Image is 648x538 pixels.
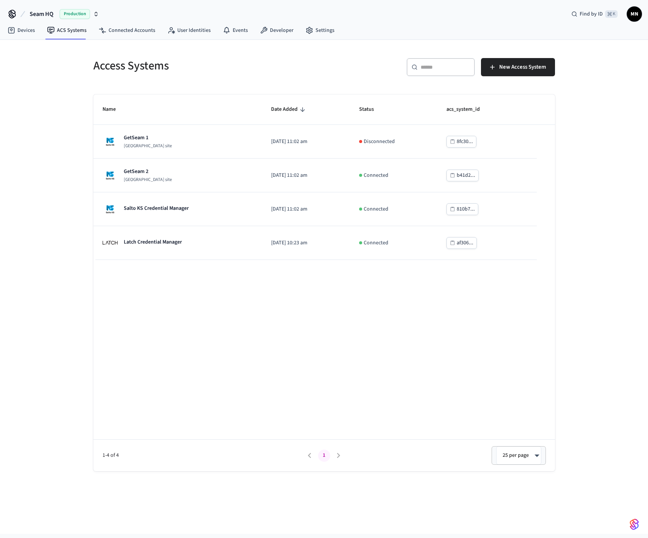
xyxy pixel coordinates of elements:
div: af306... [457,238,473,248]
p: [DATE] 11:02 am [271,171,341,179]
p: GetSeam 2 [124,168,172,175]
p: Connected [364,239,388,247]
img: Latch Building Logo [102,235,118,250]
table: sticky table [93,94,555,260]
span: Production [60,9,90,19]
a: Developer [254,24,300,37]
div: 810b7... [457,205,475,214]
button: af306... [446,237,477,249]
a: Devices [2,24,41,37]
p: [DATE] 11:02 am [271,138,341,146]
span: New Access System [499,62,546,72]
p: Connected [364,205,388,213]
p: Disconnected [364,138,395,146]
p: [GEOGRAPHIC_DATA] site [124,177,172,183]
img: Salto KS site Logo [102,201,118,217]
div: Find by ID⌘ K [565,7,624,21]
a: Events [217,24,254,37]
img: Salto KS site Logo [102,168,118,183]
button: 810b7... [446,203,478,215]
a: Connected Accounts [93,24,161,37]
p: Salto KS Credential Manager [124,205,189,212]
button: MN [627,6,642,22]
a: Settings [300,24,341,37]
h5: Access Systems [93,58,320,74]
img: Salto KS site Logo [102,134,118,149]
span: acs_system_id [446,104,490,115]
p: [DATE] 11:02 am [271,205,341,213]
p: [GEOGRAPHIC_DATA] site [124,143,172,149]
p: [DATE] 10:23 am [271,239,341,247]
a: ACS Systems [41,24,93,37]
div: b41d2... [457,171,475,180]
img: SeamLogoGradient.69752ec5.svg [630,518,639,530]
span: ⌘ K [605,10,618,18]
button: page 1 [318,450,330,462]
span: MN [628,7,641,21]
div: 8fc30... [457,137,473,146]
span: Date Added [271,104,307,115]
div: 25 per page [496,446,541,464]
button: 8fc30... [446,136,476,148]
button: New Access System [481,58,555,76]
p: GetSeam 1 [124,134,172,142]
span: Seam HQ [30,9,54,19]
p: Connected [364,171,388,179]
a: User Identities [161,24,217,37]
span: 1-4 of 4 [102,451,303,459]
p: Latch Credential Manager [124,238,182,246]
span: Find by ID [580,10,603,18]
button: b41d2... [446,170,479,181]
span: Name [102,104,126,115]
span: Status [359,104,384,115]
nav: pagination navigation [303,450,346,462]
